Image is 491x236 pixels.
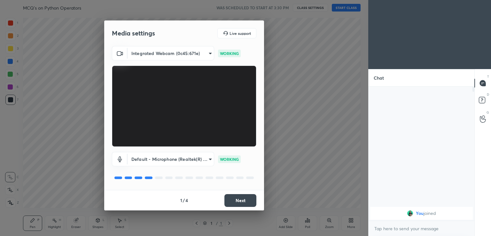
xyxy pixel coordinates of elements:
div: Integrated Webcam (0c45:671e) [128,152,214,166]
p: T [487,74,489,79]
h4: / [183,197,185,204]
p: Chat [369,69,389,86]
h4: 4 [185,197,188,204]
p: WORKING [220,156,239,162]
p: WORKING [220,51,239,56]
img: 7b2265ad5ca347229539244e8c80ba08.jpg [407,210,413,216]
button: Next [224,194,256,207]
div: Integrated Webcam (0c45:671e) [128,46,214,60]
span: You [416,211,424,216]
span: joined [424,211,436,216]
p: G [487,110,489,115]
h4: 1 [180,197,182,204]
p: D [487,92,489,97]
div: grid [369,206,474,221]
h2: Media settings [112,29,155,37]
h5: Live support [230,31,251,35]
